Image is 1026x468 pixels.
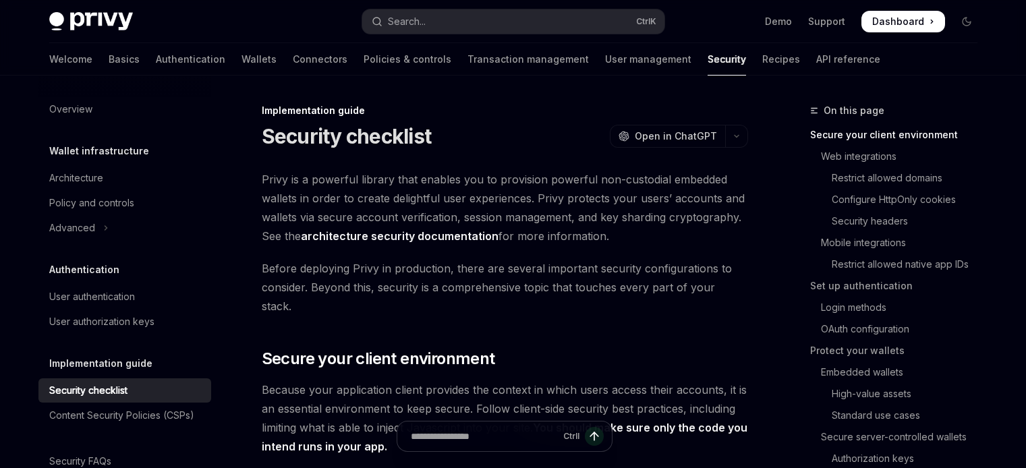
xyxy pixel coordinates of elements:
[762,43,800,76] a: Recipes
[364,43,451,76] a: Policies & controls
[262,348,495,370] span: Secure your client environment
[38,378,211,403] a: Security checklist
[241,43,277,76] a: Wallets
[38,310,211,334] a: User authorization keys
[810,275,988,297] a: Set up authentication
[810,361,988,383] a: Embedded wallets
[810,340,988,361] a: Protect your wallets
[810,124,988,146] a: Secure your client environment
[156,43,225,76] a: Authentication
[38,166,211,190] a: Architecture
[49,355,152,372] h5: Implementation guide
[49,195,134,211] div: Policy and controls
[411,421,558,451] input: Ask a question...
[49,220,95,236] div: Advanced
[824,103,884,119] span: On this page
[388,13,426,30] div: Search...
[810,383,988,405] a: High-value assets
[956,11,977,32] button: Toggle dark mode
[49,289,135,305] div: User authentication
[262,380,748,456] span: Because your application client provides the context in which users access their accounts, it is ...
[810,405,988,426] a: Standard use cases
[38,403,211,428] a: Content Security Policies (CSPs)
[810,318,988,340] a: OAuth configuration
[49,101,92,117] div: Overview
[49,43,92,76] a: Welcome
[49,143,149,159] h5: Wallet infrastructure
[808,15,845,28] a: Support
[262,104,748,117] div: Implementation guide
[605,43,691,76] a: User management
[262,170,748,245] span: Privy is a powerful library that enables you to provision powerful non-custodial embedded wallets...
[810,167,988,189] a: Restrict allowed domains
[816,43,880,76] a: API reference
[810,254,988,275] a: Restrict allowed native app IDs
[38,97,211,121] a: Overview
[810,146,988,167] a: Web integrations
[708,43,746,76] a: Security
[109,43,140,76] a: Basics
[636,16,656,27] span: Ctrl K
[467,43,589,76] a: Transaction management
[38,285,211,309] a: User authentication
[49,262,119,278] h5: Authentication
[810,210,988,232] a: Security headers
[872,15,924,28] span: Dashboard
[293,43,347,76] a: Connectors
[262,259,748,316] span: Before deploying Privy in production, there are several important security configurations to cons...
[810,232,988,254] a: Mobile integrations
[362,9,664,34] button: Open search
[635,129,717,143] span: Open in ChatGPT
[49,407,194,423] div: Content Security Policies (CSPs)
[49,170,103,186] div: Architecture
[262,124,432,148] h1: Security checklist
[49,382,127,399] div: Security checklist
[38,191,211,215] a: Policy and controls
[765,15,792,28] a: Demo
[49,314,154,330] div: User authorization keys
[861,11,945,32] a: Dashboard
[810,426,988,448] a: Secure server-controlled wallets
[810,189,988,210] a: Configure HttpOnly cookies
[38,216,211,240] button: Toggle Advanced section
[585,427,604,446] button: Send message
[610,125,725,148] button: Open in ChatGPT
[301,229,498,243] a: architecture security documentation
[49,12,133,31] img: dark logo
[810,297,988,318] a: Login methods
